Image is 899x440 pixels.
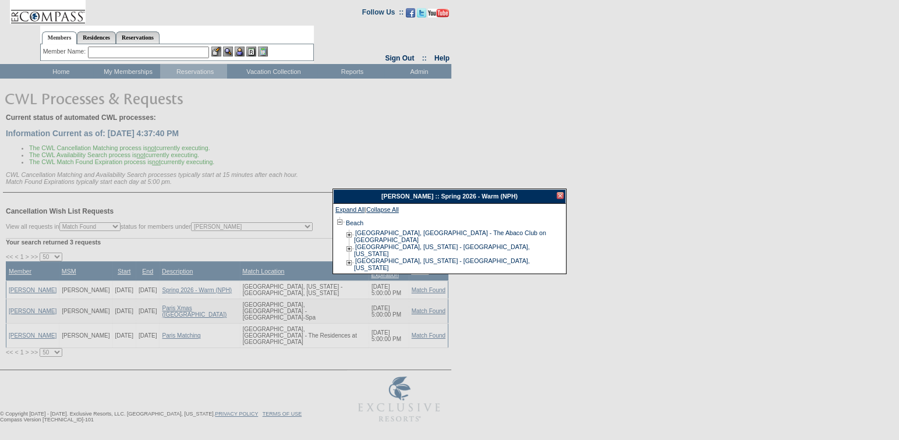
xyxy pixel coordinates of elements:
[417,8,426,17] img: Follow us on Twitter
[335,206,564,217] div: |
[366,206,399,217] a: Collapse All
[42,31,77,44] a: Members
[333,189,566,204] div: [PERSON_NAME] :: Spring 2026 - Warm (NPH)
[235,47,245,56] img: Impersonate
[116,31,160,44] a: Reservations
[258,47,268,56] img: b_calculator.gif
[77,31,116,44] a: Residences
[346,219,363,226] a: Beach
[434,54,449,62] a: Help
[223,47,233,56] img: View
[246,47,256,56] img: Reservations
[354,257,530,271] a: [GEOGRAPHIC_DATA], [US_STATE] - [GEOGRAPHIC_DATA], [US_STATE]
[422,54,427,62] span: ::
[335,206,364,217] a: Expand All
[362,7,404,21] td: Follow Us ::
[354,229,546,243] a: [GEOGRAPHIC_DATA], [GEOGRAPHIC_DATA] - The Abaco Club on [GEOGRAPHIC_DATA]
[354,243,530,257] a: [GEOGRAPHIC_DATA], [US_STATE] - [GEOGRAPHIC_DATA], [US_STATE]
[211,47,221,56] img: b_edit.gif
[428,9,449,17] img: Subscribe to our YouTube Channel
[385,54,414,62] a: Sign Out
[417,12,426,19] a: Follow us on Twitter
[406,8,415,17] img: Become our fan on Facebook
[43,47,88,56] div: Member Name:
[406,12,415,19] a: Become our fan on Facebook
[428,12,449,19] a: Subscribe to our YouTube Channel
